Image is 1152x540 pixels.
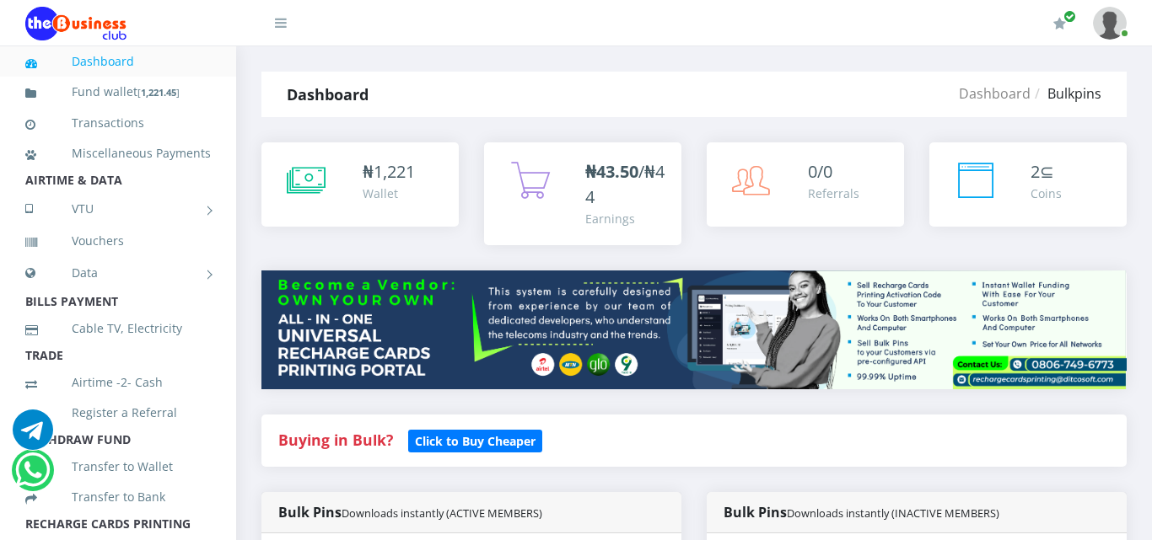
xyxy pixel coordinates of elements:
a: Fund wallet[1,221.45] [25,72,211,112]
b: 1,221.45 [141,86,176,99]
a: 0/0 Referrals [707,142,904,227]
div: Earnings [585,210,665,227]
small: Downloads instantly (ACTIVE MEMBERS) [342,505,542,521]
strong: Bulk Pins [278,503,542,521]
div: ₦ [363,159,415,184]
span: /₦44 [585,160,665,208]
a: Transactions [25,104,211,142]
a: Vouchers [25,222,211,260]
strong: Dashboard [287,84,369,104]
b: Click to Buy Cheaper [415,433,536,449]
div: ⊆ [1031,159,1062,184]
span: Renew/Upgrade Subscription [1063,10,1076,23]
img: Logo [25,7,127,40]
small: Downloads instantly (INACTIVE MEMBERS) [787,505,999,521]
img: User [1093,7,1127,40]
a: Register a Referral [25,393,211,432]
a: Dashboard [25,42,211,81]
a: VTU [25,188,211,230]
span: 0/0 [808,160,832,183]
a: Transfer to Bank [25,478,211,516]
a: Chat for support [15,462,50,490]
a: Dashboard [959,84,1031,103]
i: Renew/Upgrade Subscription [1053,17,1066,30]
strong: Buying in Bulk? [278,430,393,450]
a: ₦43.50/₦44 Earnings [484,142,681,245]
img: multitenant_rcp.png [261,270,1127,389]
li: Bulkpins [1031,83,1101,104]
a: Chat for support [13,422,53,450]
a: Cable TV, Electricity [25,309,211,348]
div: Referrals [808,184,859,202]
strong: Bulk Pins [724,503,999,521]
a: Data [25,252,211,294]
div: Wallet [363,184,415,202]
a: ₦1,221 Wallet [261,142,459,227]
small: [ ] [137,86,180,99]
div: Coins [1031,184,1062,202]
a: Miscellaneous Payments [25,134,211,173]
b: ₦43.50 [585,160,638,183]
span: 2 [1031,160,1040,183]
a: Transfer to Wallet [25,447,211,486]
span: 1,221 [374,160,415,183]
a: Click to Buy Cheaper [408,430,542,450]
a: Airtime -2- Cash [25,363,211,402]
